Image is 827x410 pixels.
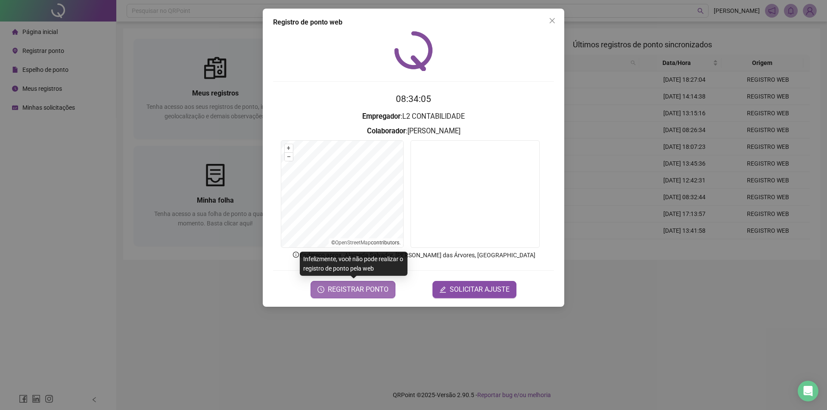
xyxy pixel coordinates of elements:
[432,281,516,298] button: editSOLICITAR AJUSTE
[331,240,401,246] li: © contributors.
[285,144,293,152] button: +
[396,94,431,104] time: 08:34:05
[549,17,556,24] span: close
[394,31,433,71] img: QRPoint
[273,17,554,28] div: Registro de ponto web
[317,286,324,293] span: clock-circle
[273,250,554,260] p: Endereço aprox. : Alameda Salvador, [PERSON_NAME] das Árvores, [GEOGRAPHIC_DATA]
[439,286,446,293] span: edit
[292,251,300,259] span: info-circle
[367,127,406,135] strong: Colaborador
[545,14,559,28] button: Close
[362,112,401,120] strong: Empregador
[273,126,554,137] h3: : [PERSON_NAME]
[311,281,395,298] button: REGISTRAR PONTO
[335,240,371,246] a: OpenStreetMap
[798,381,818,401] div: Open Intercom Messenger
[273,111,554,122] h3: : L2 CONTABILIDADE
[285,153,293,161] button: –
[300,252,407,276] div: Infelizmente, você não pode realizar o registro de ponto pela web
[450,284,510,295] span: SOLICITAR AJUSTE
[328,284,389,295] span: REGISTRAR PONTO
